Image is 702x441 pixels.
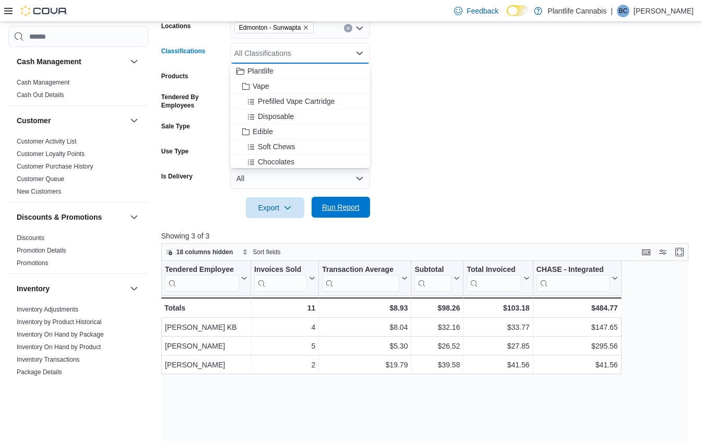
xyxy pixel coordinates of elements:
[8,76,149,105] div: Cash Management
[17,163,93,170] a: Customer Purchase History
[176,248,233,256] span: 18 columns hidden
[17,247,66,254] a: Promotion Details
[162,246,237,258] button: 18 columns hidden
[161,172,193,181] label: Is Delivery
[17,305,78,314] span: Inventory Adjustments
[17,368,62,376] a: Package Details
[536,265,609,275] div: CHASE - Integrated
[230,139,370,154] button: Soft Chews
[258,111,294,122] span: Disposable
[230,94,370,109] button: Prefilled Vape Cartridge
[17,187,61,196] span: New Customers
[322,265,399,292] div: Transaction Average
[467,6,498,16] span: Feedback
[414,340,460,352] div: $26.52
[165,265,239,292] div: Tendered Employee
[161,231,694,241] p: Showing 3 of 3
[247,66,273,76] span: Plantlife
[17,212,102,222] h3: Discounts & Promotions
[536,321,617,333] div: $147.65
[17,246,66,255] span: Promotion Details
[548,5,606,17] p: Plantlife Cannabis
[17,188,61,195] a: New Customers
[21,6,68,16] img: Cova
[230,64,370,79] button: Plantlife
[414,265,451,275] div: Subtotal
[303,25,309,31] button: Remove Edmonton - Sunwapta from selection in this group
[17,259,49,267] span: Promotions
[239,22,301,33] span: Edmonton - Sunwapta
[234,22,314,33] span: Edmonton - Sunwapta
[252,197,298,218] span: Export
[17,356,80,363] a: Inventory Transactions
[414,265,460,292] button: Subtotal
[414,265,451,292] div: Subtotal
[165,321,247,333] div: [PERSON_NAME] KB
[253,81,269,91] span: Vape
[17,150,85,158] a: Customer Loyalty Points
[238,246,284,258] button: Sort fields
[254,359,315,371] div: 2
[254,321,315,333] div: 4
[657,246,669,258] button: Display options
[17,115,126,126] button: Customer
[17,283,50,294] h3: Inventory
[253,126,273,137] span: Edible
[17,343,101,351] span: Inventory On Hand by Product
[230,168,370,189] button: All
[17,175,64,183] a: Customer Queue
[254,265,307,275] div: Invoices Sold
[414,302,460,314] div: $98.26
[414,359,460,371] div: $39.58
[17,79,69,86] a: Cash Management
[507,16,507,17] span: Dark Mode
[312,197,370,218] button: Run Report
[8,135,149,202] div: Customer
[355,24,364,32] button: Open list of options
[536,302,617,314] div: $484.77
[128,282,140,295] button: Inventory
[467,265,521,275] div: Total Invoiced
[467,265,521,292] div: Total Invoiced
[165,265,247,292] button: Tendered Employee
[17,283,126,294] button: Inventory
[467,302,529,314] div: $103.18
[536,340,617,352] div: $295.56
[161,93,226,110] label: Tendered By Employees
[164,302,247,314] div: Totals
[258,96,335,106] span: Prefilled Vape Cartridge
[8,232,149,273] div: Discounts & Promotions
[355,49,364,57] button: Close list of options
[230,124,370,139] button: Edible
[536,265,609,292] div: CHASE - Integrated
[230,154,370,170] button: Chocolates
[611,5,613,17] p: |
[17,355,80,364] span: Inventory Transactions
[254,302,315,314] div: 11
[161,72,188,80] label: Products
[344,24,352,32] button: Clear input
[322,359,408,371] div: $19.79
[246,197,304,218] button: Export
[254,265,307,292] div: Invoices Sold
[17,330,104,339] span: Inventory On Hand by Package
[17,162,93,171] span: Customer Purchase History
[17,331,104,338] a: Inventory On Hand by Package
[17,91,64,99] span: Cash Out Details
[414,321,460,333] div: $32.16
[634,5,694,17] p: [PERSON_NAME]
[258,157,294,167] span: Chocolates
[467,265,529,292] button: Total Invoiced
[258,141,295,152] span: Soft Chews
[17,343,101,351] a: Inventory On Hand by Product
[17,115,51,126] h3: Customer
[128,211,140,223] button: Discounts & Promotions
[17,318,102,326] span: Inventory by Product Historical
[467,321,529,333] div: $33.77
[17,56,126,67] button: Cash Management
[161,122,190,130] label: Sale Type
[165,265,239,275] div: Tendered Employee
[322,265,399,275] div: Transaction Average
[467,359,529,371] div: $41.56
